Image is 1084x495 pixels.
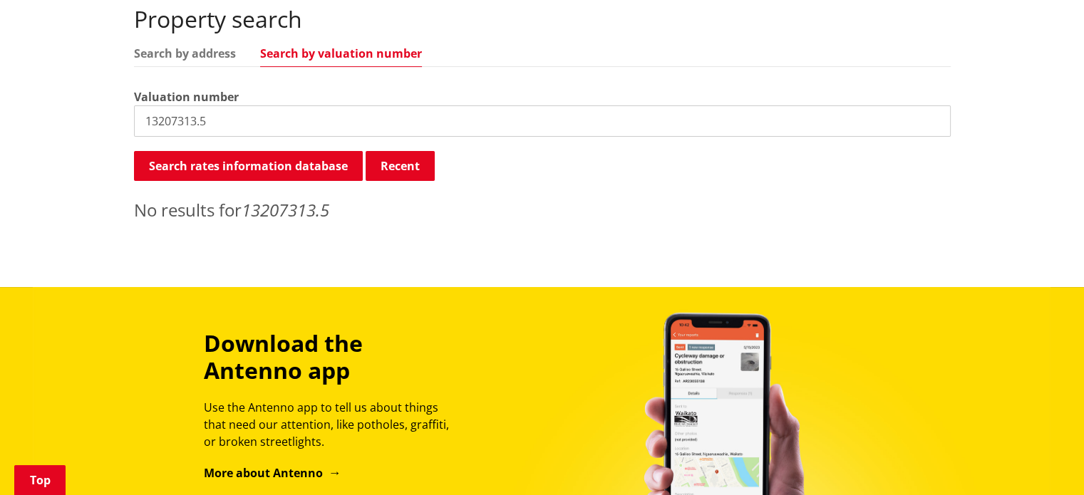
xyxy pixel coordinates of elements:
a: Top [14,465,66,495]
input: e.g. 03920/020.01A [134,105,951,137]
a: Search by valuation number [260,48,422,59]
button: Search rates information database [134,151,363,181]
button: Recent [366,151,435,181]
a: More about Antenno [204,465,341,481]
label: Valuation number [134,88,239,105]
a: Search by address [134,48,236,59]
p: Use the Antenno app to tell us about things that need our attention, like potholes, graffiti, or ... [204,399,462,450]
iframe: Messenger Launcher [1018,435,1070,486]
h2: Property search [134,6,951,33]
h3: Download the Antenno app [204,330,462,385]
em: 13207313.5 [242,198,329,222]
p: No results for [134,197,951,223]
